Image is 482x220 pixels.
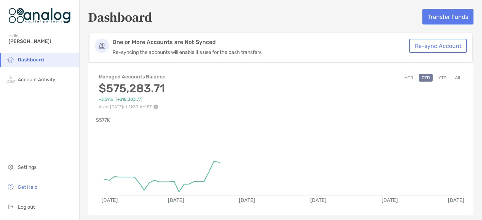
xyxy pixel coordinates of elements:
span: Settings [18,164,37,170]
span: [PERSON_NAME]! [9,38,75,44]
button: Transfer Funds [422,9,473,24]
p: Re-syncing the accounts will enable it's use for the cash transfers [113,49,413,55]
text: [DATE] [102,197,118,203]
text: [DATE] [382,197,398,203]
h5: Dashboard [88,9,152,25]
h4: Managed Accounts Balance [99,74,166,80]
img: logout icon [6,202,15,211]
span: Log out [18,204,35,210]
span: Dashboard [18,57,44,63]
img: Zoe Logo [9,3,71,28]
text: $577K [96,117,110,123]
text: [DATE] [239,197,256,203]
p: As of [DATE] at 11:30 AM ET [99,104,166,109]
button: All [452,74,463,82]
h3: $575,283.71 [99,82,166,95]
button: MTD [401,74,416,82]
span: Account Activity [18,77,55,83]
span: Get Help [18,184,37,190]
button: YTD [436,74,449,82]
img: household icon [6,55,15,64]
img: Account Icon [95,39,109,53]
button: Re-sync Account [409,39,467,53]
img: Performance Info [153,104,158,109]
img: settings icon [6,163,15,171]
button: QTD [419,74,433,82]
text: [DATE] [168,197,184,203]
span: ( +$18,303.77 ) [116,97,142,102]
text: [DATE] [311,197,327,203]
img: activity icon [6,75,15,83]
p: One or More Accounts are Not Synced [113,39,413,46]
span: +3.59% [99,97,113,102]
text: [DATE] [448,197,464,203]
img: get-help icon [6,182,15,191]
